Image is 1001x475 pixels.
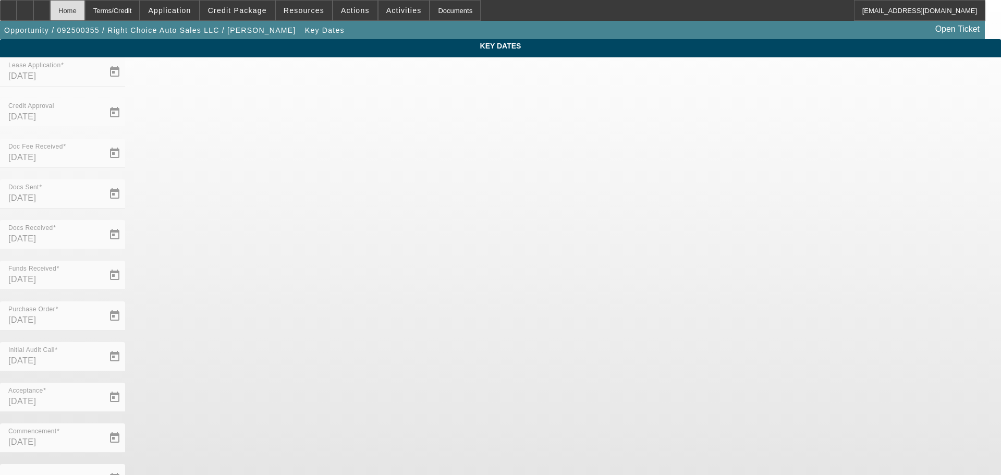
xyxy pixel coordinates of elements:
span: Key Dates [8,42,993,50]
button: Activities [379,1,430,20]
span: Activities [386,6,422,15]
span: Resources [284,6,324,15]
span: Application [148,6,191,15]
mat-label: Docs Sent [8,184,39,191]
mat-label: Credit Approval [8,103,54,109]
mat-label: Docs Received [8,225,53,232]
span: Actions [341,6,370,15]
mat-label: Initial Audit Call [8,347,55,354]
button: Key Dates [302,21,347,40]
button: Application [140,1,199,20]
span: Credit Package [208,6,267,15]
mat-label: Doc Fee Received [8,143,63,150]
mat-label: Funds Received [8,265,56,272]
button: Actions [333,1,377,20]
mat-label: Purchase Order [8,306,55,313]
mat-label: Lease Application [8,62,60,69]
button: Credit Package [200,1,275,20]
button: Resources [276,1,332,20]
a: Open Ticket [931,20,984,38]
mat-label: Commencement [8,428,57,435]
mat-label: Acceptance [8,387,43,394]
span: Opportunity / 092500355 / Right Choice Auto Sales LLC / [PERSON_NAME] [4,26,296,34]
span: Key Dates [305,26,345,34]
